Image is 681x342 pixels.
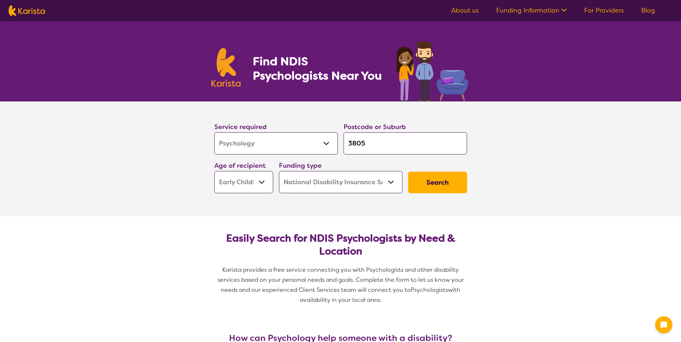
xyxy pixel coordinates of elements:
[394,39,470,101] img: psychology
[220,232,461,258] h2: Easily Search for NDIS Psychologists by Need & Location
[211,48,241,87] img: Karista logo
[279,161,322,170] label: Funding type
[641,6,655,15] a: Blog
[411,286,448,294] span: Psychologists
[253,54,386,83] h1: Find NDIS Psychologists Near You
[408,172,467,193] button: Search
[451,6,479,15] a: About us
[214,161,266,170] label: Age of recipient
[214,123,267,131] label: Service required
[584,6,624,15] a: For Providers
[496,6,567,15] a: Funding Information
[344,132,467,155] input: Type
[344,123,406,131] label: Postcode or Suburb
[218,266,465,294] span: Karista provides a free service connecting you with Psychologists and other disability services b...
[9,5,45,16] img: Karista logo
